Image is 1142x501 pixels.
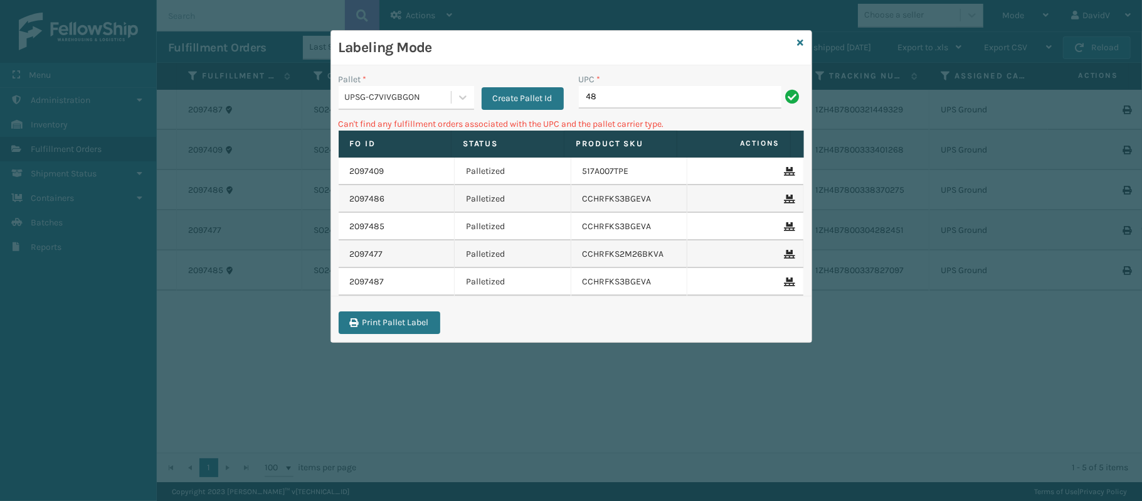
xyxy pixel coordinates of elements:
[345,91,452,104] div: UPSG-C7VIVGBGON
[681,133,787,154] span: Actions
[571,185,688,213] td: CCHRFKS3BGEVA
[785,250,792,259] i: Remove From Pallet
[350,193,385,205] a: 2097486
[571,213,688,240] td: CCHRFKS3BGEVA
[571,268,688,296] td: CCHRFKS3BGEVA
[350,220,385,233] a: 2097485
[576,138,665,149] label: Product SKU
[785,222,792,231] i: Remove From Pallet
[350,276,384,288] a: 2097487
[482,87,564,110] button: Create Pallet Id
[455,240,571,268] td: Palletized
[785,167,792,176] i: Remove From Pallet
[455,213,571,240] td: Palletized
[463,138,552,149] label: Status
[571,158,688,185] td: 517A007TPE
[785,277,792,286] i: Remove From Pallet
[339,311,440,334] button: Print Pallet Label
[571,240,688,268] td: CCHRFKS2M26BKVA
[339,117,804,131] p: Can't find any fulfillment orders associated with the UPC and the pallet carrier type.
[455,158,571,185] td: Palletized
[339,38,793,57] h3: Labeling Mode
[350,165,384,178] a: 2097409
[785,195,792,203] i: Remove From Pallet
[350,138,440,149] label: Fo Id
[455,268,571,296] td: Palletized
[579,73,601,86] label: UPC
[339,73,367,86] label: Pallet
[350,248,383,261] a: 2097477
[455,185,571,213] td: Palletized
